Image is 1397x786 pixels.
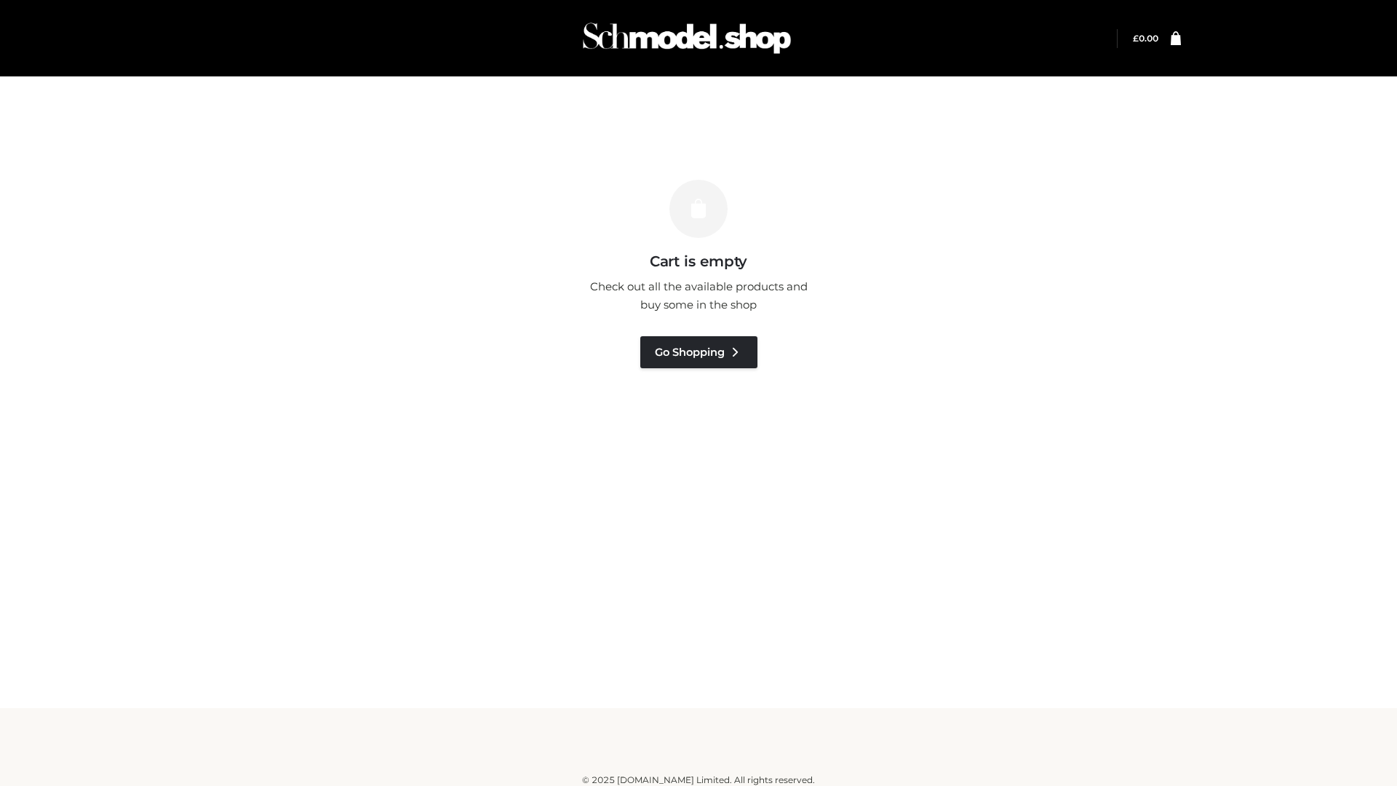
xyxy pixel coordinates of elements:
[1133,33,1158,44] a: £0.00
[640,336,757,368] a: Go Shopping
[1133,33,1139,44] span: £
[1133,33,1158,44] bdi: 0.00
[249,253,1148,270] h3: Cart is empty
[578,9,796,67] img: Schmodel Admin 964
[582,277,815,314] p: Check out all the available products and buy some in the shop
